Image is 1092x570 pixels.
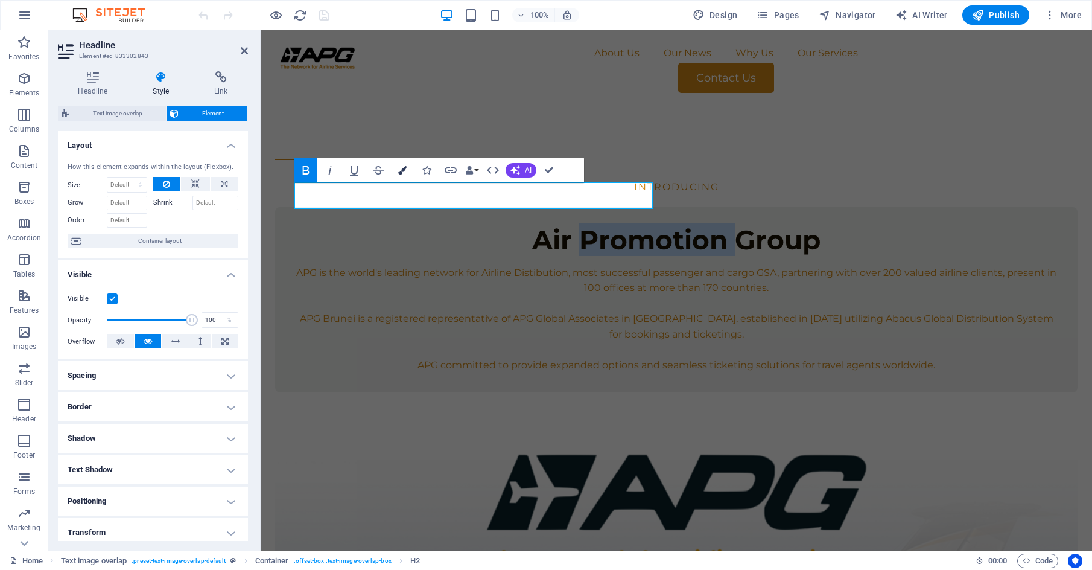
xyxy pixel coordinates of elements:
h6: 100% [530,8,550,22]
button: Data Bindings [463,158,480,182]
span: 00 00 [988,554,1007,568]
span: Click to select. Double-click to edit [255,554,289,568]
button: Bold (Ctrl+B) [294,158,317,182]
button: 100% [512,8,555,22]
button: Text image overlap [58,106,166,121]
nav: breadcrumb [61,554,421,568]
i: Reload page [293,8,307,22]
button: Underline (Ctrl+U) [343,158,366,182]
span: AI Writer [895,9,948,21]
label: Visible [68,292,107,306]
span: : [997,556,998,565]
input: Default [192,196,239,210]
button: Usercentrics [1068,554,1082,568]
button: Icons [415,158,438,182]
button: Design [688,5,743,25]
span: Element [182,106,244,121]
h4: Text Shadow [58,455,248,484]
label: Size [68,182,107,188]
button: Confirm (Ctrl+⏎) [538,158,560,182]
h4: Shadow [58,424,248,453]
button: AI [506,163,536,178]
span: More [1044,9,1082,21]
p: Header [12,414,36,424]
span: Click to select. Double-click to edit [61,554,127,568]
p: Footer [13,450,35,460]
span: Publish [972,9,1020,21]
label: Grow [68,196,107,210]
button: Link [439,158,462,182]
span: AI [525,167,532,174]
i: This element is a customizable preset [230,557,236,564]
span: . preset-text-image-overlap-default [132,554,226,568]
button: Italic (Ctrl+I) [319,158,341,182]
p: Elements [9,88,40,98]
button: Element [167,106,247,121]
p: Forms [13,487,35,496]
h3: Element #ed-833302843 [79,51,224,62]
button: Code [1017,554,1058,568]
button: More [1039,5,1087,25]
p: Boxes [14,197,34,207]
div: How this element expands within the layout (Flexbox). [68,162,238,173]
span: Pages [757,9,799,21]
div: Design (Ctrl+Alt+Y) [688,5,743,25]
input: Default [107,213,147,228]
strong: Air Promotion Group [271,193,560,226]
h4: Style [133,71,194,97]
h4: Spacing [58,361,248,390]
input: Default [107,196,147,210]
div: % [221,313,238,327]
button: Publish [962,5,1029,25]
p: Marketing [7,523,40,533]
button: reload [293,8,307,22]
p: Images [12,342,37,351]
button: Colors [391,158,414,182]
h4: Headline [58,71,133,97]
button: Click here to leave preview mode and continue editing [268,8,283,22]
button: AI Writer [890,5,953,25]
button: Strikethrough [367,158,390,182]
label: Overflow [68,335,107,349]
label: Shrink [153,196,192,210]
label: Opacity [68,317,107,324]
p: Accordion [7,233,41,243]
h4: Border [58,392,248,421]
h4: Link [194,71,248,97]
a: Click to cancel selection. Double-click to open Pages [10,554,43,568]
button: Container layout [68,234,238,248]
h4: Layout [58,131,248,153]
h4: Transform [58,518,248,547]
p: Features [10,306,39,315]
span: . offset-box .text-image-overlap-box [294,554,392,568]
span: Design [693,9,738,21]
p: Tables [13,269,35,279]
p: Slider [15,378,34,388]
span: Code [1023,554,1053,568]
p: Columns [9,124,39,134]
i: On resize automatically adjust zoom level to fit chosen device. [562,10,573,21]
img: Editor Logo [69,8,160,22]
span: Container layout [84,234,235,248]
label: Order [68,213,107,228]
h4: Visible [58,260,248,282]
button: Pages [752,5,804,25]
span: Text image overlap [73,106,162,121]
h2: Headline [79,40,248,51]
span: Click to select. Double-click to edit [410,554,420,568]
button: HTML [481,158,504,182]
p: Favorites [8,52,39,62]
span: Navigator [819,9,876,21]
h6: Session time [976,554,1008,568]
h4: Positioning [58,487,248,516]
p: Content [11,161,37,170]
button: Navigator [814,5,881,25]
